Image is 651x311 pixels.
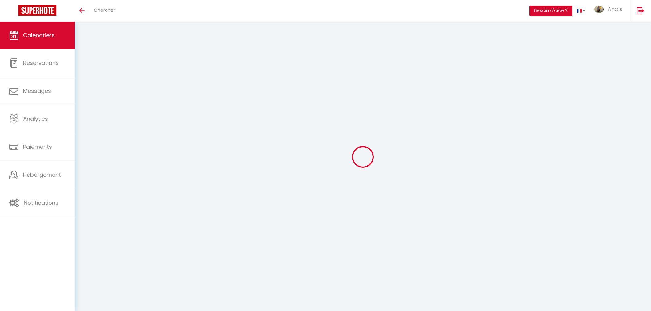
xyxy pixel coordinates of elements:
[23,87,51,95] span: Messages
[23,59,59,67] span: Réservations
[18,5,56,16] img: Super Booking
[594,6,604,13] img: ...
[94,7,115,13] span: Chercher
[24,199,58,207] span: Notifications
[637,7,644,14] img: logout
[23,143,52,151] span: Paiements
[23,171,61,179] span: Hébergement
[23,31,55,39] span: Calendriers
[608,5,622,13] span: Anais
[529,6,572,16] button: Besoin d'aide ?
[23,115,48,123] span: Analytics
